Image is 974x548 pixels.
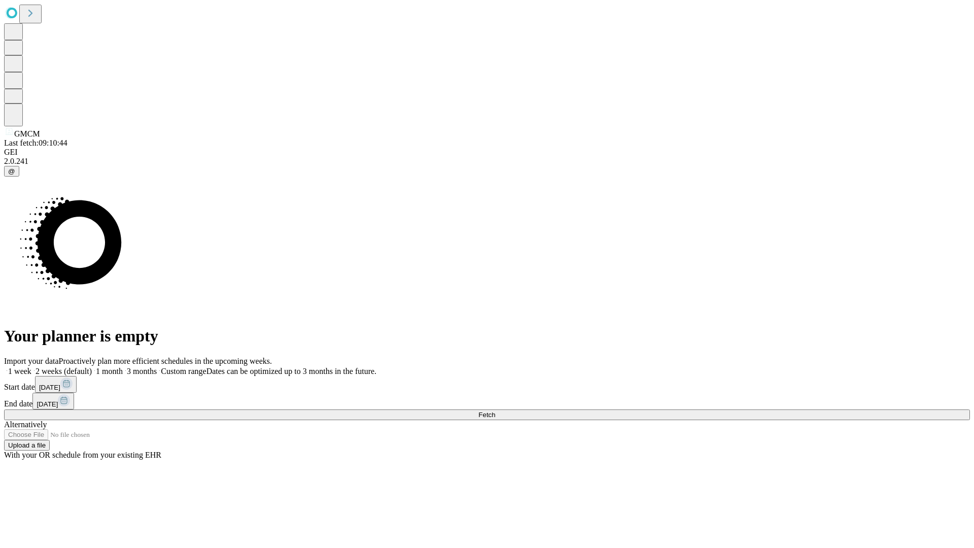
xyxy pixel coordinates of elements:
[8,167,15,175] span: @
[161,367,206,375] span: Custom range
[4,139,67,147] span: Last fetch: 09:10:44
[35,376,77,393] button: [DATE]
[36,367,92,375] span: 2 weeks (default)
[4,451,161,459] span: With your OR schedule from your existing EHR
[4,327,970,346] h1: Your planner is empty
[4,393,970,409] div: End date
[37,400,58,408] span: [DATE]
[14,129,40,138] span: GMCM
[59,357,272,365] span: Proactively plan more efficient schedules in the upcoming weeks.
[32,393,74,409] button: [DATE]
[478,411,495,419] span: Fetch
[4,166,19,177] button: @
[39,384,60,391] span: [DATE]
[4,376,970,393] div: Start date
[4,409,970,420] button: Fetch
[4,148,970,157] div: GEI
[8,367,31,375] span: 1 week
[127,367,157,375] span: 3 months
[4,440,50,451] button: Upload a file
[96,367,123,375] span: 1 month
[206,367,376,375] span: Dates can be optimized up to 3 months in the future.
[4,357,59,365] span: Import your data
[4,420,47,429] span: Alternatively
[4,157,970,166] div: 2.0.241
